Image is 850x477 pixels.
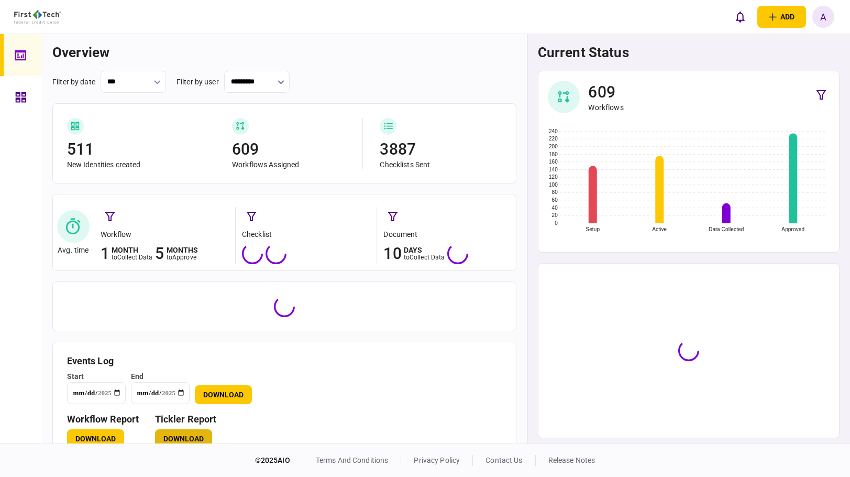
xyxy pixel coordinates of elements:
text: 60 [551,197,558,203]
text: Data Collected [709,226,744,232]
button: open notifications list [729,6,751,28]
text: 240 [549,128,558,134]
a: contact us [485,456,522,464]
h3: Events Log [67,356,502,366]
div: 3887 [380,139,502,160]
div: Workflows Assigned [232,160,354,169]
text: 0 [555,220,558,225]
div: New Identities created [67,160,206,169]
text: 80 [551,189,558,195]
text: 20 [551,212,558,218]
div: 1 [101,243,109,264]
div: Checklists Sent [380,160,502,169]
div: to [404,254,445,261]
div: days [404,246,445,254]
h1: current status [538,45,840,60]
button: open adding identity options [757,6,806,28]
div: filter by user [176,77,219,88]
div: to [167,254,198,261]
text: Setup [586,226,600,232]
div: 511 [67,139,206,160]
text: 120 [549,174,558,180]
button: Download [155,429,212,448]
div: © 2025 AIO [255,455,303,466]
text: Approved [781,226,804,232]
span: approve [172,254,196,261]
div: end [131,371,190,382]
text: 140 [549,166,558,172]
div: Workflows [588,103,623,112]
div: workflow [101,229,230,240]
div: document [383,229,513,240]
text: 180 [549,151,558,157]
text: 100 [549,182,558,188]
div: 609 [232,139,354,160]
text: 40 [551,204,558,210]
div: start [67,371,126,382]
span: collect data [410,254,445,261]
div: 10 [383,243,401,264]
div: Avg. time [58,246,89,255]
text: Active [652,226,667,232]
span: collect data [117,254,153,261]
div: to [112,254,153,261]
button: Download [67,429,124,448]
div: month [112,246,153,254]
h3: Tickler Report [155,415,217,424]
button: A [812,6,834,28]
div: months [167,246,198,254]
a: terms and conditions [316,456,389,464]
a: release notes [548,456,595,464]
img: client company logo [14,10,61,24]
text: 200 [549,144,558,149]
h3: workflow report [67,415,139,424]
a: privacy policy [414,456,460,464]
div: filter by date [52,77,95,88]
div: 5 [155,243,164,264]
text: 160 [549,159,558,165]
h1: overview [52,45,516,60]
button: Download [195,385,252,404]
text: 220 [549,136,558,142]
div: 609 [588,82,623,103]
div: checklist [242,229,371,240]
